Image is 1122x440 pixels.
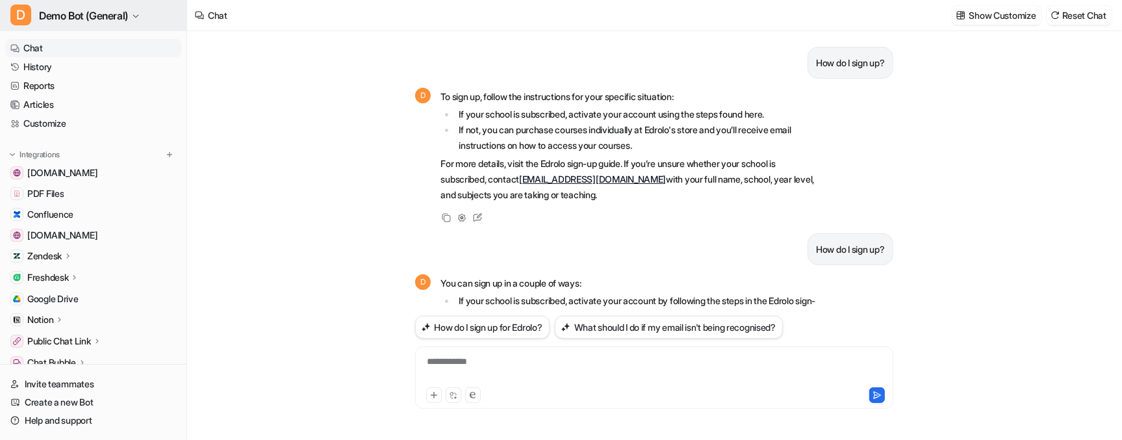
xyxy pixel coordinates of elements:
div: Chat [208,8,227,22]
p: Integrations [19,149,60,160]
button: Reset Chat [1047,6,1112,25]
img: www.atlassian.com [13,169,21,177]
p: Show Customize [969,8,1036,22]
a: www.atlassian.com[DOMAIN_NAME] [5,164,181,182]
a: Articles [5,96,181,114]
a: PDF FilesPDF Files [5,185,181,203]
span: D [415,88,431,103]
span: D [10,5,31,25]
a: [EMAIL_ADDRESS][DOMAIN_NAME] [519,174,666,185]
img: menu_add.svg [165,150,174,159]
img: Notion [13,316,21,324]
a: www.airbnb.com[DOMAIN_NAME] [5,226,181,244]
span: [DOMAIN_NAME] [27,166,97,179]
span: Google Drive [27,292,79,305]
img: expand menu [8,150,17,159]
button: What should I do if my email isn't being recognised? [555,316,783,339]
a: Invite teammates [5,375,181,393]
span: Demo Bot (General) [39,6,128,25]
img: Freshdesk [13,274,21,281]
img: Zendesk [13,252,21,260]
a: History [5,58,181,76]
img: Public Chat Link [13,337,21,345]
img: customize [956,10,965,20]
a: Google DriveGoogle Drive [5,290,181,308]
a: Help and support [5,411,181,430]
p: To sign up, follow the instructions for your specific situation: [441,89,821,105]
a: Reports [5,77,181,95]
li: If your school is subscribed, activate your account using the steps found here. [455,107,821,122]
img: Chat Bubble [13,359,21,367]
span: [DOMAIN_NAME] [27,229,97,242]
button: Show Customize [952,6,1041,25]
p: You can sign up in a couple of ways: [441,276,821,291]
p: Notion [27,313,53,326]
span: D [415,274,431,290]
li: If not, you can purchase courses individually at Edrolo's store and you’ll receive email instruct... [455,122,821,153]
img: www.airbnb.com [13,231,21,239]
img: reset [1051,10,1060,20]
a: Create a new Bot [5,393,181,411]
button: How do I sign up for Edrolo? [415,316,550,339]
p: Freshdesk [27,271,68,284]
button: Integrations [5,148,64,161]
li: If your school is subscribed, activate your account by following the steps in the Edrolo sign-up ... [455,293,821,324]
p: How do I sign up? [816,242,884,257]
p: Public Chat Link [27,335,91,348]
p: Chat Bubble [27,356,76,369]
p: How do I sign up? [816,55,884,71]
p: Zendesk [27,250,62,263]
p: For more details, visit the Edrolo sign-up guide. If you’re unsure whether your school is subscri... [441,156,821,203]
img: PDF Files [13,190,21,198]
span: PDF Files [27,187,64,200]
img: Confluence [13,211,21,218]
a: Customize [5,114,181,133]
span: Confluence [27,208,73,221]
img: Google Drive [13,295,21,303]
a: Chat [5,39,181,57]
a: ConfluenceConfluence [5,205,181,224]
